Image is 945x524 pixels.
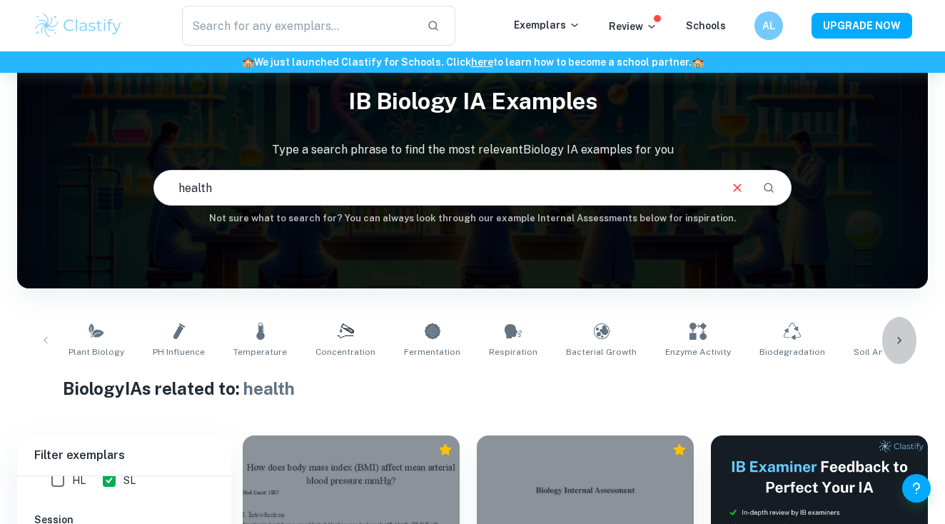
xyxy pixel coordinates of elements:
h1: IB Biology IA examples [17,79,928,124]
span: Biodegradation [759,346,825,358]
button: Clear [724,174,751,201]
h6: We just launched Clastify for Schools. Click to learn how to become a school partner. [3,54,942,70]
div: Premium [438,443,453,457]
h1: Biology IAs related to: [63,376,882,401]
h6: Not sure what to search for? You can always look through our example Internal Assessments below f... [17,211,928,226]
a: here [471,56,493,68]
button: UPGRADE NOW [812,13,912,39]
button: AL [754,11,783,40]
p: Review [609,19,657,34]
button: Search [757,176,781,200]
h6: Filter exemplars [17,435,231,475]
input: Search for any exemplars... [182,6,415,46]
input: E.g. photosynthesis, coffee and protein, HDI and diabetes... [154,168,717,208]
h6: AL [761,18,777,34]
span: Fermentation [404,346,460,358]
span: Respiration [489,346,537,358]
span: health [243,378,295,398]
p: Type a search phrase to find the most relevant Biology IA examples for you [17,141,928,158]
span: 🏫 [692,56,704,68]
p: Exemplars [514,17,580,33]
span: Plant Biology [69,346,124,358]
span: SL [123,473,136,488]
span: 🏫 [242,56,254,68]
span: Enzyme Activity [665,346,731,358]
div: Premium [672,443,687,457]
span: HL [72,473,86,488]
span: Bacterial Growth [566,346,637,358]
img: Clastify logo [33,11,123,40]
a: Schools [686,20,726,31]
button: Help and Feedback [902,474,931,503]
span: Concentration [315,346,375,358]
span: Temperature [233,346,287,358]
span: pH Influence [153,346,205,358]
